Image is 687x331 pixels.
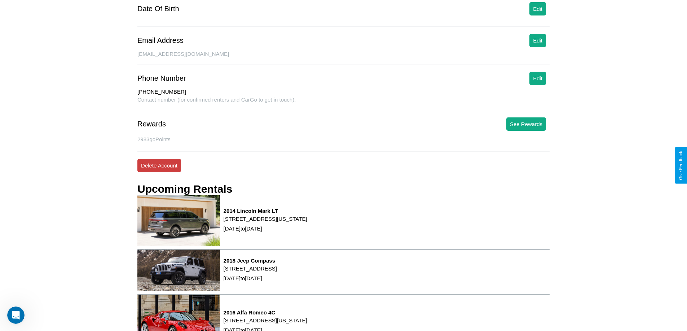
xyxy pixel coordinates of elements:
[137,134,550,144] p: 2983 goPoints
[224,316,307,325] p: [STREET_ADDRESS][US_STATE]
[529,34,546,47] button: Edit
[137,195,220,246] img: rental
[137,36,184,45] div: Email Address
[137,89,550,97] div: [PHONE_NUMBER]
[224,264,277,273] p: [STREET_ADDRESS]
[137,97,550,110] div: Contact number (for confirmed renters and CarGo to get in touch).
[137,120,166,128] div: Rewards
[137,250,220,291] img: rental
[224,214,307,224] p: [STREET_ADDRESS][US_STATE]
[224,273,277,283] p: [DATE] to [DATE]
[224,309,307,316] h3: 2016 Alfa Romeo 4C
[224,224,307,233] p: [DATE] to [DATE]
[529,72,546,85] button: Edit
[137,74,186,82] div: Phone Number
[137,159,181,172] button: Delete Account
[137,5,179,13] div: Date Of Birth
[506,117,546,131] button: See Rewards
[137,51,550,64] div: [EMAIL_ADDRESS][DOMAIN_NAME]
[137,183,232,195] h3: Upcoming Rentals
[224,258,277,264] h3: 2018 Jeep Compass
[224,208,307,214] h3: 2014 Lincoln Mark LT
[678,151,683,180] div: Give Feedback
[529,2,546,15] button: Edit
[7,307,25,324] iframe: Intercom live chat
